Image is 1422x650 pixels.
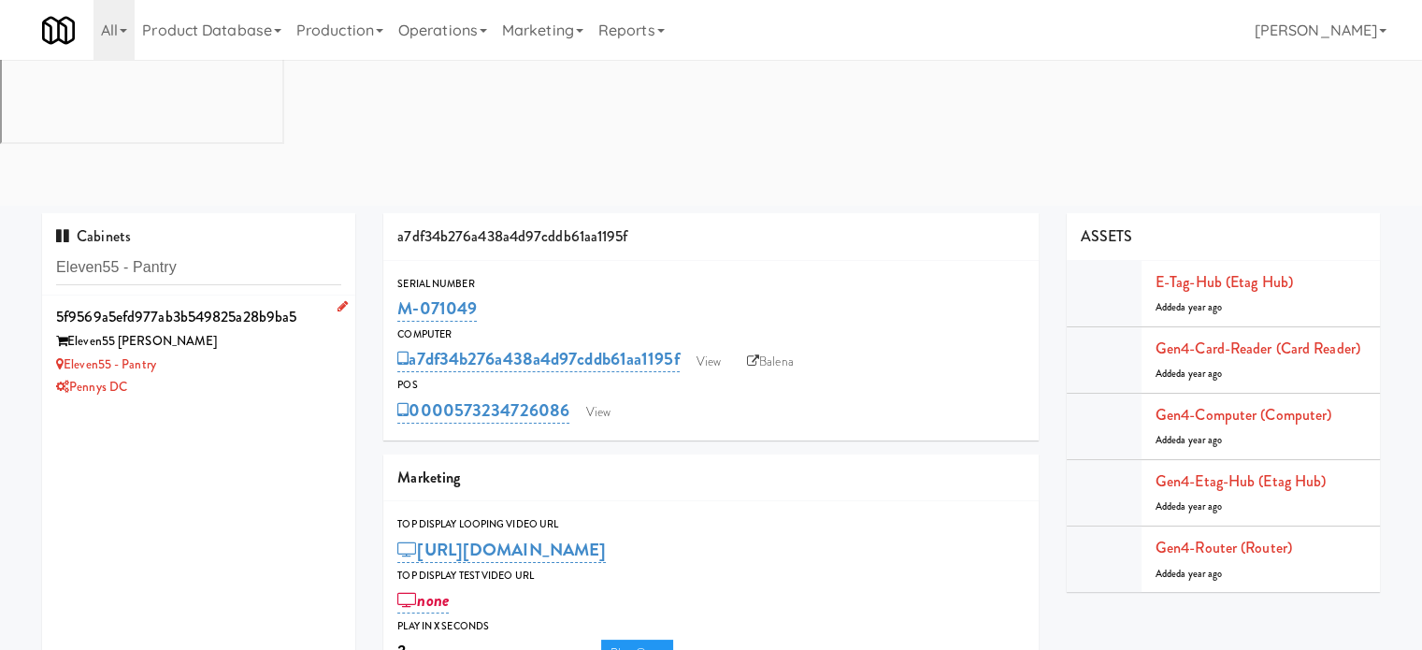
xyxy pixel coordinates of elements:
[1156,470,1326,492] a: Gen4-etag-hub (Etag Hub)
[1156,271,1293,293] a: E-tag-hub (Etag Hub)
[1181,567,1222,581] span: a year ago
[397,296,477,322] a: M-071049
[42,296,355,407] li: 5f9569a5efd977ab3b549825a28b9ba5Eleven55 [PERSON_NAME] Eleven55 - PantryPennys DC
[397,325,1025,344] div: Computer
[1156,367,1223,381] span: Added
[1181,300,1222,314] span: a year ago
[397,275,1025,294] div: Serial Number
[1181,367,1222,381] span: a year ago
[1081,225,1133,247] span: ASSETS
[397,397,569,424] a: 0000573234726086
[56,251,341,285] input: Search cabinets
[738,348,803,376] a: Balena
[1181,433,1222,447] span: a year ago
[1156,300,1223,314] span: Added
[1156,567,1223,581] span: Added
[56,378,127,396] a: Pennys DC
[397,587,449,614] a: none
[1156,404,1331,426] a: Gen4-computer (Computer)
[397,567,1025,585] div: Top Display Test Video Url
[1181,499,1222,513] span: a year ago
[1156,499,1223,513] span: Added
[687,348,730,376] a: View
[397,537,606,563] a: [URL][DOMAIN_NAME]
[42,14,75,47] img: Micromart
[397,467,460,488] span: Marketing
[1156,338,1360,359] a: Gen4-card-reader (Card Reader)
[1156,537,1292,558] a: Gen4-router (Router)
[56,355,156,373] a: Eleven55 - Pantry
[397,515,1025,534] div: Top Display Looping Video Url
[56,303,341,331] div: 5f9569a5efd977ab3b549825a28b9ba5
[1156,433,1223,447] span: Added
[397,346,679,372] a: a7df34b276a438a4d97cddb61aa1195f
[397,617,1025,636] div: Play in X seconds
[56,330,341,354] div: Eleven55 [PERSON_NAME]
[577,398,620,426] a: View
[383,213,1039,261] div: a7df34b276a438a4d97cddb61aa1195f
[397,376,1025,395] div: POS
[56,225,131,247] span: Cabinets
